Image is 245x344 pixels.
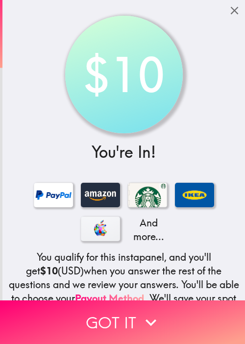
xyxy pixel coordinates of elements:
[70,20,178,129] div: $10
[75,292,144,304] a: Payout Method
[128,216,167,244] p: And more...
[6,141,241,163] h3: You're In!
[40,265,58,277] b: $10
